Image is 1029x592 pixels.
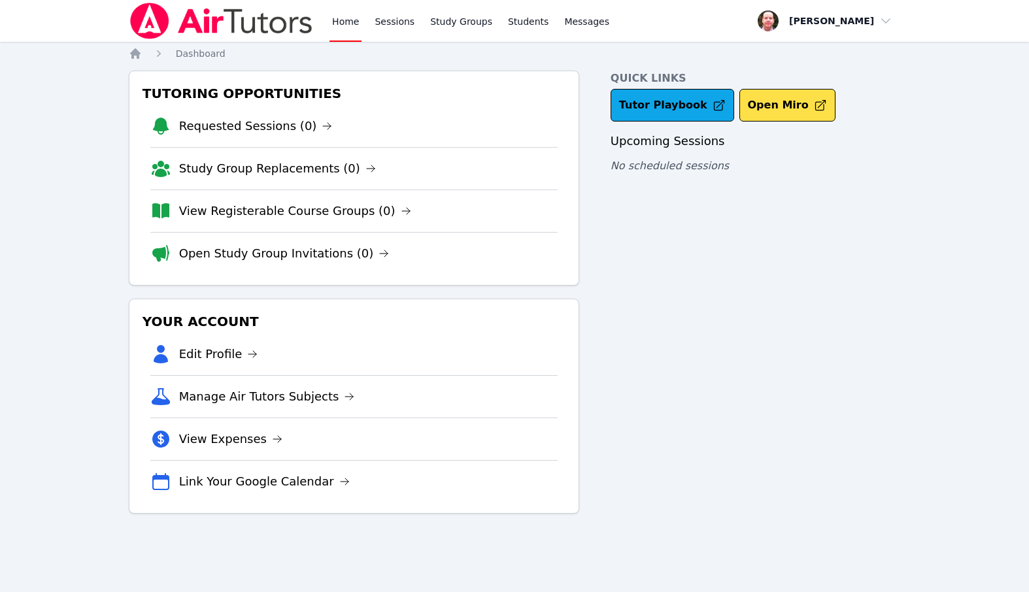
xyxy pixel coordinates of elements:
[179,202,411,220] a: View Registerable Course Groups (0)
[611,132,900,150] h3: Upcoming Sessions
[129,47,901,60] nav: Breadcrumb
[179,472,350,491] a: Link Your Google Calendar
[176,48,226,59] span: Dashboard
[179,387,355,406] a: Manage Air Tutors Subjects
[611,89,734,122] a: Tutor Playbook
[176,47,226,60] a: Dashboard
[140,82,568,105] h3: Tutoring Opportunities
[129,3,314,39] img: Air Tutors
[179,244,390,263] a: Open Study Group Invitations (0)
[739,89,835,122] button: Open Miro
[179,430,282,448] a: View Expenses
[564,15,609,28] span: Messages
[179,159,376,178] a: Study Group Replacements (0)
[140,310,568,333] h3: Your Account
[179,345,258,363] a: Edit Profile
[611,159,729,172] span: No scheduled sessions
[179,117,333,135] a: Requested Sessions (0)
[611,71,900,86] h4: Quick Links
